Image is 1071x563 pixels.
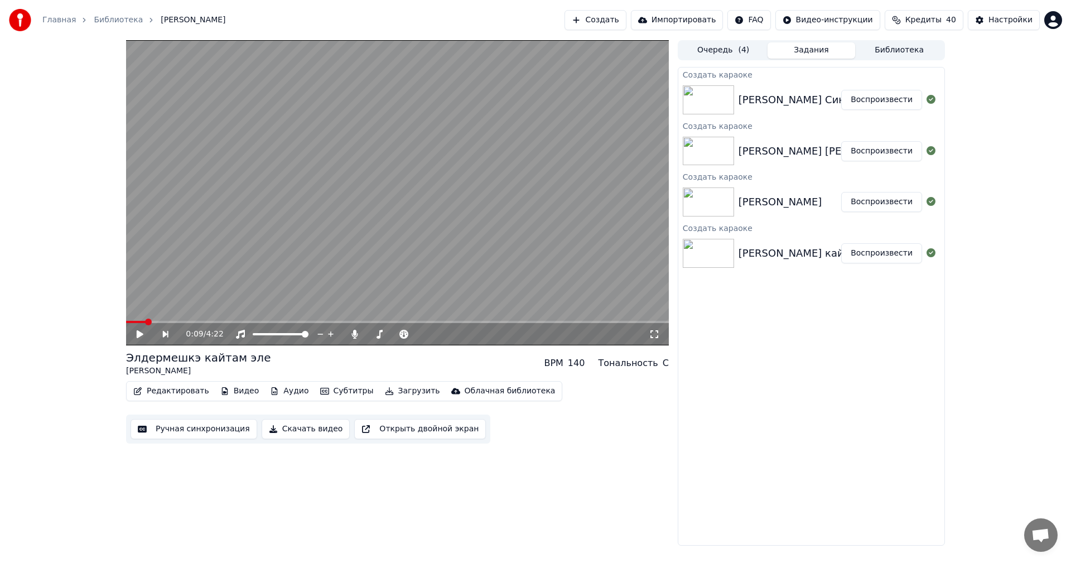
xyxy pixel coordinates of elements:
button: FAQ [727,10,770,30]
a: Открытый чат [1024,518,1058,552]
button: Кредиты40 [885,10,963,30]
div: / [186,329,213,340]
div: [PERSON_NAME] кайтам эле [739,246,885,261]
a: Библиотека [94,15,143,26]
button: Аудио [266,383,313,399]
button: Воспроизвести [841,243,922,263]
button: Воспроизвести [841,141,922,161]
button: Очередь [679,42,768,59]
div: BPM [544,357,563,370]
button: Загрузить [380,383,445,399]
button: Задания [768,42,856,59]
div: Создать караоке [678,119,944,132]
button: Скачать видео [262,419,350,439]
div: [PERSON_NAME] [739,194,822,210]
button: Настройки [968,10,1040,30]
button: Редактировать [129,383,214,399]
button: Видео-инструкции [775,10,880,30]
button: Создать [565,10,626,30]
div: [PERSON_NAME] Син минем жанымнын яртысы [739,92,987,108]
button: Библиотека [855,42,943,59]
span: 40 [946,15,956,26]
button: Воспроизвести [841,192,922,212]
button: Импортировать [631,10,723,30]
div: Создать караоке [678,170,944,183]
span: 4:22 [206,329,223,340]
nav: breadcrumb [42,15,226,26]
div: 140 [568,357,585,370]
div: Настройки [988,15,1033,26]
button: Видео [216,383,264,399]
span: ( 4 ) [738,45,749,56]
button: Субтитры [316,383,378,399]
div: [PERSON_NAME] [126,365,271,377]
span: Кредиты [905,15,942,26]
div: C [663,357,669,370]
button: Ручная синхронизация [131,419,257,439]
span: 0:09 [186,329,203,340]
img: youka [9,9,31,31]
button: Воспроизвести [841,90,922,110]
div: Тональность [598,357,658,370]
div: [PERSON_NAME] [PERSON_NAME], тала [739,143,939,159]
div: Элдермешкэ кайтам эле [126,350,271,365]
div: Создать караоке [678,221,944,234]
div: Создать караоке [678,68,944,81]
span: [PERSON_NAME] [161,15,225,26]
button: Открыть двойной экран [354,419,486,439]
div: Облачная библиотека [465,386,556,397]
a: Главная [42,15,76,26]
